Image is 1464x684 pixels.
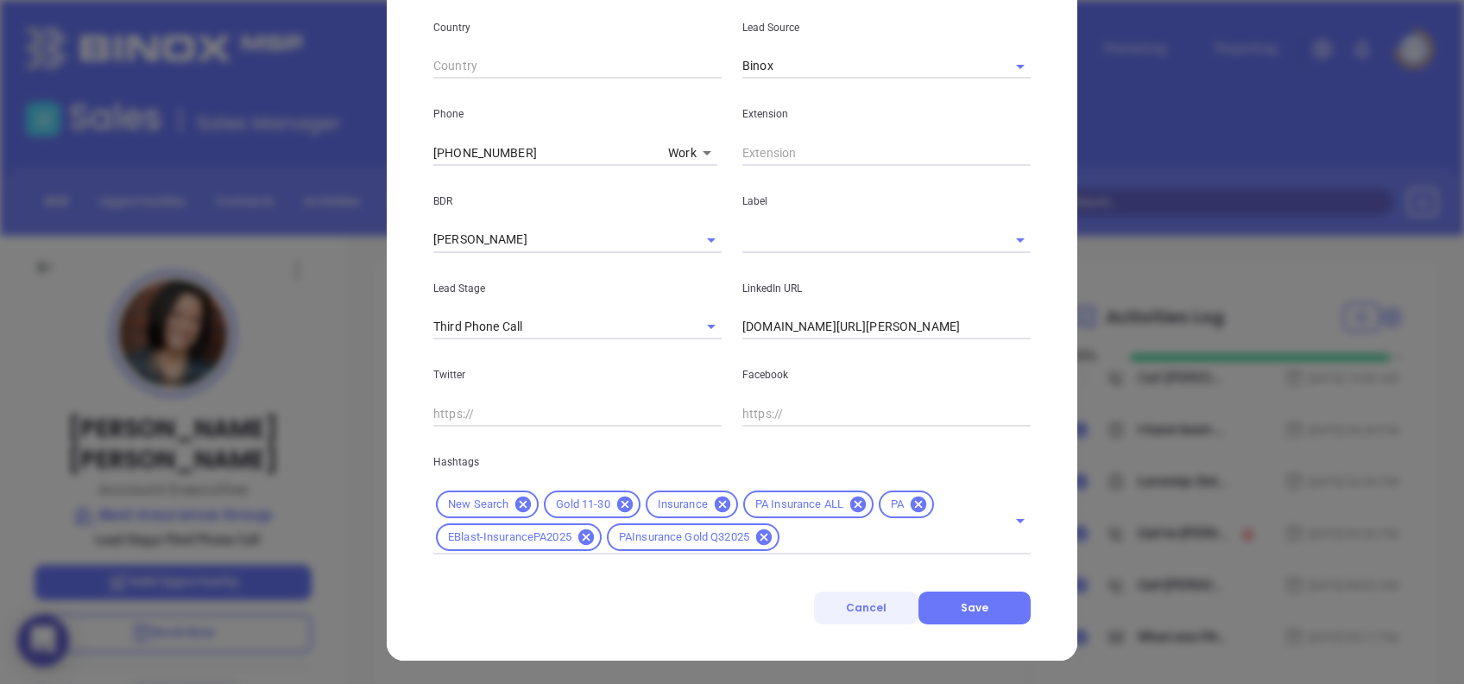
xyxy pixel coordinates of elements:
p: Extension [742,104,1031,123]
input: Country [433,54,722,79]
p: Lead Source [742,18,1031,37]
span: New Search [438,497,519,512]
p: Phone [433,104,722,123]
span: Cancel [846,600,887,615]
p: Twitter [433,365,722,384]
div: PA Insurance ALL [743,491,874,518]
button: Save [918,592,1031,624]
input: https:// [742,314,1031,340]
p: Facebook [742,365,1031,384]
button: Open [699,228,723,252]
button: Open [1008,54,1032,79]
input: Extension [742,140,1031,166]
button: Open [699,314,723,339]
p: Label [742,192,1031,211]
button: Open [1008,228,1032,252]
div: Work [668,141,717,167]
div: PAInsurance Gold Q32025 [607,523,779,551]
span: EBlast-InsurancePA2025 [438,530,582,545]
input: Phone [433,140,661,166]
p: Hashtags [433,453,1031,472]
div: New Search [436,491,539,518]
div: EBlast-InsurancePA2025 [436,523,602,551]
span: Insurance [647,497,718,512]
span: PAInsurance Gold Q32025 [609,530,760,545]
p: LinkedIn URL [742,279,1031,298]
input: https:// [433,401,722,427]
div: Gold 11-30 [544,491,640,518]
button: Open [1008,509,1032,533]
input: https:// [742,401,1031,427]
span: Gold 11-30 [546,497,620,512]
span: PA Insurance ALL [745,497,854,512]
div: Insurance [646,491,738,518]
p: BDR [433,192,722,211]
p: Country [433,18,722,37]
p: Lead Stage [433,279,722,298]
span: Save [961,600,988,615]
button: Cancel [814,592,918,624]
span: PA [880,497,914,512]
div: PA [879,491,934,518]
